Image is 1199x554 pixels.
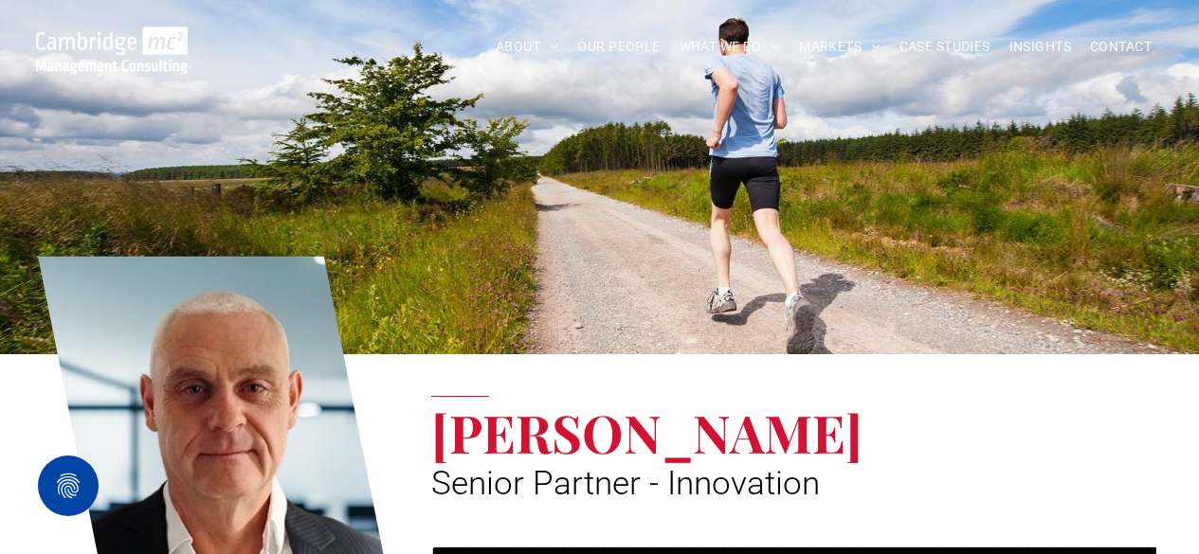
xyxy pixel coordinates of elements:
span: Senior Partner - Innovation [431,464,820,503]
a: CASE STUDIES [890,32,1000,62]
a: CONTACT [1081,32,1161,62]
a: OUR PEOPLE [568,32,669,62]
a: ABOUT [486,32,569,62]
a: INSIGHTS [1000,32,1081,62]
span: [PERSON_NAME] [431,397,863,467]
a: MARKETS [790,32,889,62]
img: Go to Homepage [36,27,189,74]
a: Your Business Transformed | Cambridge Management Consulting [36,29,189,49]
a: WHAT WE DO [670,32,790,62]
